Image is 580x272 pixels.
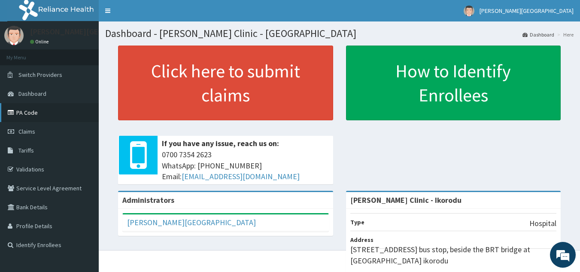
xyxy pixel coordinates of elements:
b: Type [350,218,364,226]
a: Click here to submit claims [118,46,333,120]
img: User Image [4,26,24,45]
p: [PERSON_NAME][GEOGRAPHIC_DATA] [30,28,157,36]
a: [EMAIL_ADDRESS][DOMAIN_NAME] [182,171,300,181]
span: [PERSON_NAME][GEOGRAPHIC_DATA] [480,7,574,15]
b: If you have any issue, reach us on: [162,138,279,148]
span: Dashboard [18,90,46,98]
b: Administrators [122,195,174,205]
span: Claims [18,128,35,135]
img: User Image [464,6,474,16]
b: Address [350,236,374,244]
h1: Dashboard - [PERSON_NAME] Clinic - [GEOGRAPHIC_DATA] [105,28,574,39]
p: Hospital [529,218,556,229]
span: 0700 7354 2623 WhatsApp: [PHONE_NUMBER] Email: [162,149,329,182]
strong: [PERSON_NAME] Clinic - Ikorodu [350,195,462,205]
a: How to Identify Enrollees [346,46,561,120]
span: Tariffs [18,147,34,154]
p: [STREET_ADDRESS] bus stop, beside the BRT bridge at [GEOGRAPHIC_DATA] ikorodu [350,244,557,266]
li: Here [555,31,574,38]
a: [PERSON_NAME][GEOGRAPHIC_DATA] [127,217,256,227]
a: Online [30,39,51,45]
a: Dashboard [522,31,554,38]
span: Switch Providers [18,71,62,79]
